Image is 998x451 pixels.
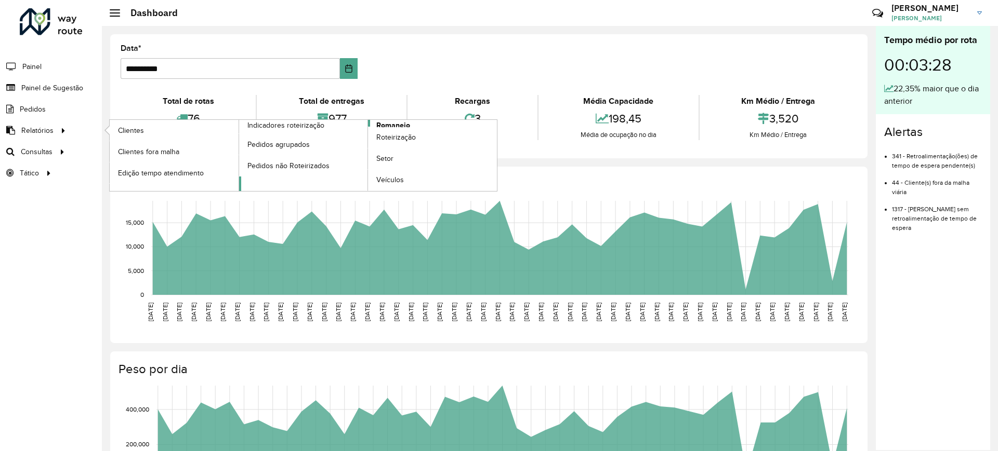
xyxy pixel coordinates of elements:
span: Clientes [118,125,144,136]
text: [DATE] [639,303,646,321]
span: Clientes fora malha [118,146,179,157]
span: [PERSON_NAME] [891,13,969,23]
h2: Dashboard [120,7,178,19]
text: [DATE] [147,303,154,321]
text: 0 [140,291,144,298]
text: [DATE] [624,303,631,321]
text: [DATE] [769,303,776,321]
text: [DATE] [726,303,732,321]
text: [DATE] [248,303,255,321]
text: [DATE] [812,303,819,321]
text: [DATE] [436,303,443,321]
div: Recargas [410,95,535,107]
text: [DATE] [262,303,269,321]
h4: Peso por dia [119,362,857,377]
span: Relatórios [21,125,54,136]
text: [DATE] [798,303,805,321]
div: 198,45 [541,107,695,130]
text: [DATE] [595,303,602,321]
div: Total de entregas [259,95,403,107]
a: Roteirização [368,127,497,148]
text: [DATE] [277,303,284,321]
a: Clientes fora malha [110,141,239,162]
span: Painel [22,61,42,72]
text: [DATE] [393,303,400,321]
a: Romaneio [239,120,497,191]
text: [DATE] [653,303,660,321]
text: [DATE] [451,303,457,321]
div: Tempo médio por rota [884,33,982,47]
span: Pedidos [20,104,46,115]
span: Veículos [376,174,404,185]
text: [DATE] [783,303,790,321]
text: [DATE] [422,303,428,321]
text: [DATE] [408,303,414,321]
text: [DATE] [567,303,573,321]
div: 00:03:28 [884,47,982,83]
text: [DATE] [682,303,689,321]
text: [DATE] [465,303,472,321]
h4: Alertas [884,125,982,140]
a: Setor [368,148,497,169]
button: Choose Date [340,58,358,79]
text: [DATE] [740,303,746,321]
text: 5,000 [128,267,144,274]
span: Indicadores roteirização [247,120,324,131]
text: 200,000 [126,441,149,448]
text: [DATE] [610,303,616,321]
span: Consultas [21,146,52,157]
text: [DATE] [667,303,674,321]
span: Painel de Sugestão [21,83,83,93]
div: 22,35% maior que o dia anterior [884,83,982,107]
span: Pedidos agrupados [247,139,310,150]
text: [DATE] [234,303,241,321]
a: Edição tempo atendimento [110,162,239,183]
a: Veículos [368,170,497,190]
div: Média de ocupação no dia [541,130,695,140]
text: [DATE] [335,303,342,321]
li: 44 - Cliente(s) fora da malha viária [892,170,982,197]
div: 3,520 [702,107,855,130]
text: [DATE] [537,303,544,321]
text: [DATE] [321,303,327,321]
span: Roteirização [376,132,416,143]
text: [DATE] [480,303,487,321]
text: [DATE] [205,303,212,321]
text: [DATE] [176,303,182,321]
text: [DATE] [581,303,587,321]
a: Pedidos agrupados [239,134,368,155]
div: Total de rotas [123,95,253,107]
li: 1317 - [PERSON_NAME] sem retroalimentação de tempo de espera [892,197,982,233]
h3: [PERSON_NAME] [891,3,969,13]
span: Setor [376,153,393,164]
span: Edição tempo atendimento [118,168,204,179]
text: [DATE] [841,303,848,321]
text: [DATE] [697,303,703,321]
text: [DATE] [364,303,371,321]
text: [DATE] [494,303,501,321]
div: Km Médio / Entrega [702,95,855,107]
text: [DATE] [508,303,515,321]
a: Contato Rápido [866,2,889,24]
text: 15,000 [126,219,144,226]
text: [DATE] [754,303,761,321]
a: Clientes [110,120,239,141]
div: 76 [123,107,253,130]
a: Pedidos não Roteirizados [239,155,368,176]
text: [DATE] [711,303,718,321]
span: Pedidos não Roteirizados [247,160,330,171]
label: Data [121,42,141,54]
a: Indicadores roteirização [110,120,368,191]
text: [DATE] [219,303,226,321]
text: [DATE] [552,303,559,321]
text: [DATE] [292,303,298,321]
text: [DATE] [349,303,356,321]
text: [DATE] [190,303,197,321]
text: 10,000 [126,243,144,250]
div: Km Médio / Entrega [702,130,855,140]
span: Romaneio [376,120,410,131]
text: 400,000 [126,406,149,413]
div: Média Capacidade [541,95,695,107]
div: 3 [410,107,535,130]
text: [DATE] [523,303,530,321]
